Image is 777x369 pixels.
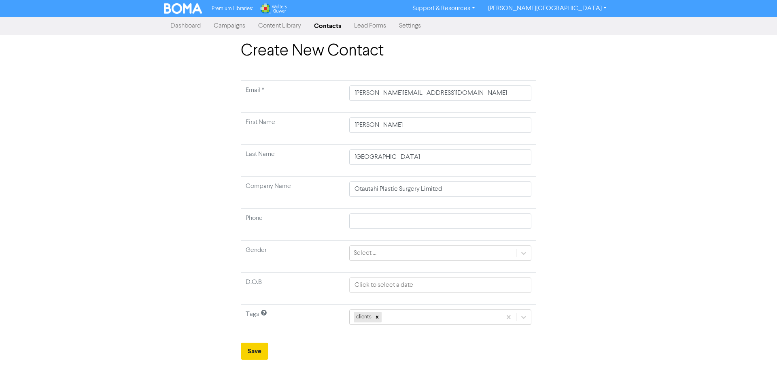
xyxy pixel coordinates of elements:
[349,277,531,293] input: Click to select a date
[406,2,482,15] a: Support & Resources
[348,18,393,34] a: Lead Forms
[393,18,427,34] a: Settings
[164,3,202,14] img: BOMA Logo
[737,330,777,369] iframe: Chat Widget
[241,305,344,337] td: Tags
[241,209,344,241] td: Phone
[241,177,344,209] td: Company Name
[241,241,344,273] td: Gender
[164,18,207,34] a: Dashboard
[241,113,344,145] td: First Name
[354,312,373,322] div: clients
[259,3,287,14] img: Wolters Kluwer
[241,145,344,177] td: Last Name
[308,18,348,34] a: Contacts
[212,6,253,11] span: Premium Libraries:
[241,343,268,360] button: Save
[252,18,308,34] a: Content Library
[354,248,376,258] div: Select ...
[207,18,252,34] a: Campaigns
[241,273,344,305] td: D.O.B
[482,2,613,15] a: [PERSON_NAME][GEOGRAPHIC_DATA]
[241,81,344,113] td: Required
[241,41,536,61] h1: Create New Contact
